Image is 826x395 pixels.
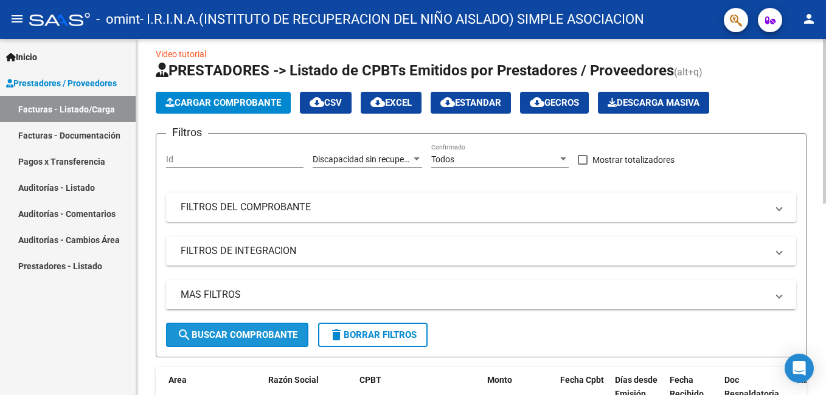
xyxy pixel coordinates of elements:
[431,92,511,114] button: Estandar
[177,328,192,342] mat-icon: search
[598,92,709,114] app-download-masive: Descarga masiva de comprobantes (adjuntos)
[96,6,140,33] span: - omint
[674,66,703,78] span: (alt+q)
[310,97,342,108] span: CSV
[181,201,767,214] mat-panel-title: FILTROS DEL COMPROBANTE
[181,244,767,258] mat-panel-title: FILTROS DE INTEGRACION
[156,92,291,114] button: Cargar Comprobante
[156,49,206,59] a: Video tutorial
[166,193,796,222] mat-expansion-panel-header: FILTROS DEL COMPROBANTE
[440,97,501,108] span: Estandar
[431,154,454,164] span: Todos
[177,329,297,340] span: Buscar Comprobante
[361,92,422,114] button: EXCEL
[166,280,796,309] mat-expansion-panel-header: MAS FILTROS
[310,95,324,109] mat-icon: cloud_download
[318,323,428,347] button: Borrar Filtros
[329,329,417,340] span: Borrar Filtros
[166,323,308,347] button: Buscar Comprobante
[268,375,319,385] span: Razón Social
[313,154,412,164] span: Discapacidad sin recupero
[440,95,455,109] mat-icon: cloud_download
[560,375,604,385] span: Fecha Cpbt
[140,6,644,33] span: - I.R.I.N.A.(INSTITUTO DE RECUPERACION DEL NIÑO AISLADO) SIMPLE ASOCIACION
[166,236,796,266] mat-expansion-panel-header: FILTROS DE INTEGRACION
[166,124,208,141] h3: Filtros
[300,92,352,114] button: CSV
[487,375,512,385] span: Monto
[370,97,412,108] span: EXCEL
[6,50,37,64] span: Inicio
[592,153,675,167] span: Mostrar totalizadores
[156,62,674,79] span: PRESTADORES -> Listado de CPBTs Emitidos por Prestadores / Proveedores
[6,77,117,90] span: Prestadores / Proveedores
[181,288,767,301] mat-panel-title: MAS FILTROS
[530,97,579,108] span: Gecros
[608,97,699,108] span: Descarga Masiva
[359,375,381,385] span: CPBT
[530,95,544,109] mat-icon: cloud_download
[168,375,187,385] span: Area
[165,97,281,108] span: Cargar Comprobante
[802,12,816,26] mat-icon: person
[10,12,24,26] mat-icon: menu
[598,92,709,114] button: Descarga Masiva
[520,92,589,114] button: Gecros
[329,328,344,342] mat-icon: delete
[785,354,814,383] div: Open Intercom Messenger
[370,95,385,109] mat-icon: cloud_download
